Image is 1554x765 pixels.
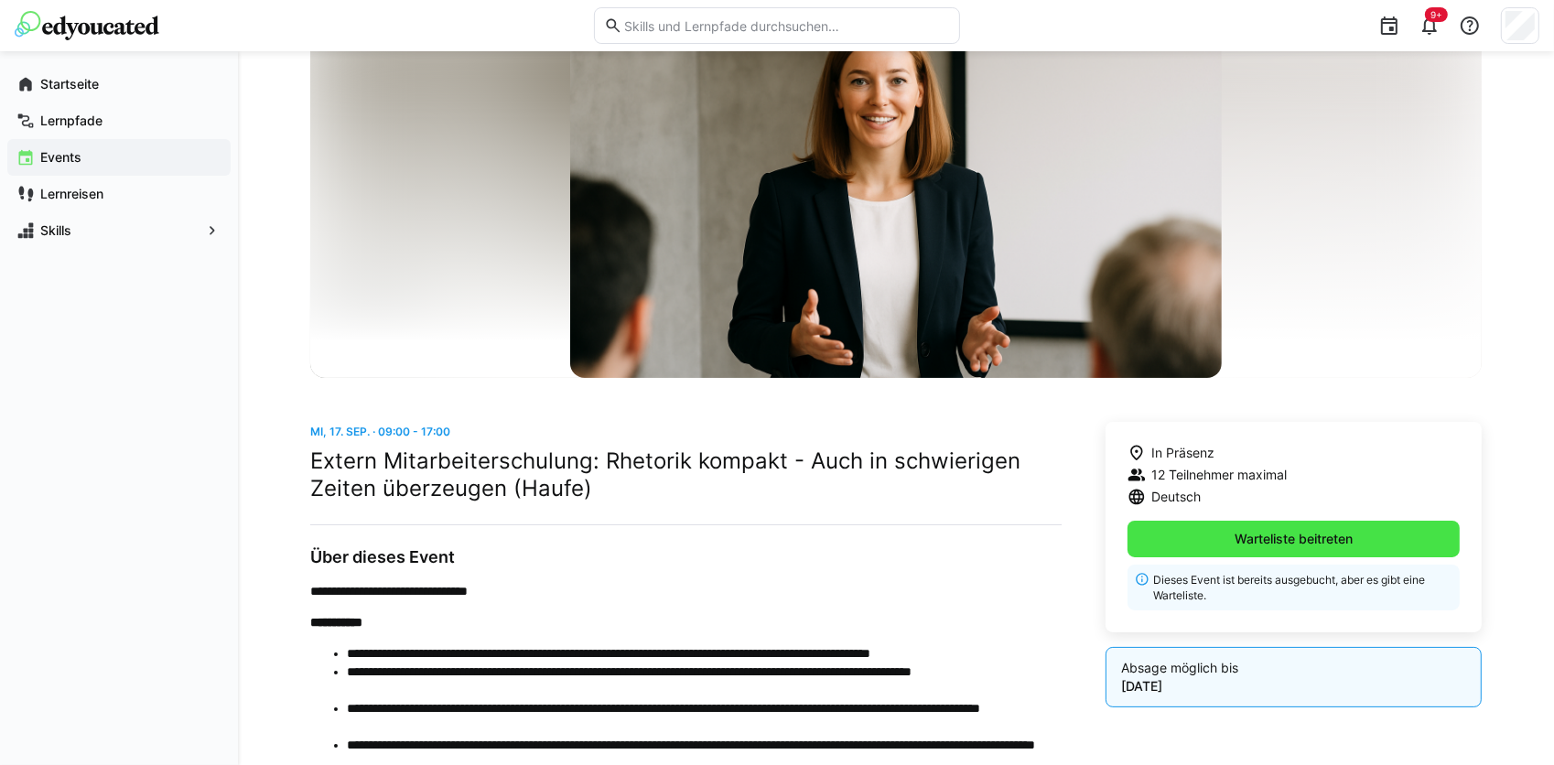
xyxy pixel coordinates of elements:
[1232,530,1355,548] span: Warteliste beitreten
[310,447,1062,502] h2: Extern Mitarbeiterschulung: Rhetorik kompakt - Auch in schwierigen Zeiten überzeugen (Haufe)
[1121,659,1466,677] p: Absage möglich bis
[1121,677,1466,695] p: [DATE]
[1430,9,1442,20] span: 9+
[310,547,1062,567] h3: Über dieses Event
[1128,521,1460,557] button: Warteliste beitreten
[1153,572,1449,603] p: Dieses Event ist bereits ausgebucht, aber es gibt eine Warteliste.
[1151,444,1214,462] span: In Präsenz
[310,425,450,438] span: Mi, 17. Sep. · 09:00 - 17:00
[1151,466,1287,484] span: 12 Teilnehmer maximal
[1151,488,1201,506] span: Deutsch
[622,17,950,34] input: Skills und Lernpfade durchsuchen…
